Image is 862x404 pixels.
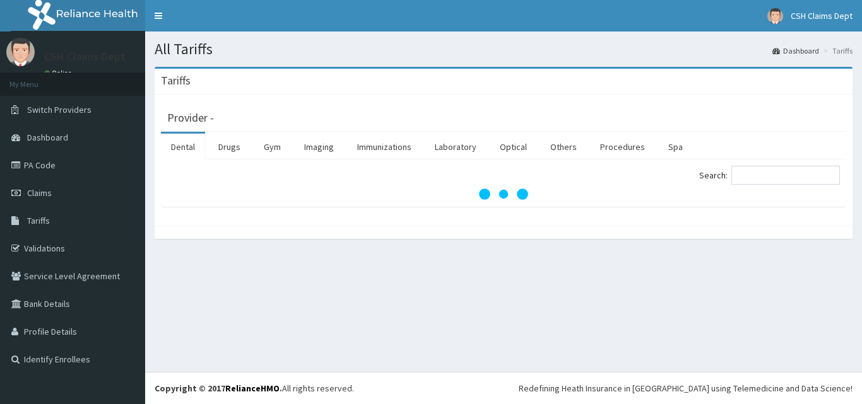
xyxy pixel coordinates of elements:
[347,134,422,160] a: Immunizations
[791,10,853,21] span: CSH Claims Dept
[519,382,853,395] div: Redefining Heath Insurance in [GEOGRAPHIC_DATA] using Telemedicine and Data Science!
[27,132,68,143] span: Dashboard
[490,134,537,160] a: Optical
[254,134,291,160] a: Gym
[155,383,282,394] strong: Copyright © 2017 .
[208,134,251,160] a: Drugs
[27,215,50,226] span: Tariffs
[658,134,693,160] a: Spa
[225,383,280,394] a: RelianceHMO
[161,134,205,160] a: Dental
[27,187,52,199] span: Claims
[590,134,655,160] a: Procedures
[161,75,191,86] h3: Tariffs
[540,134,587,160] a: Others
[731,166,840,185] input: Search:
[27,104,92,115] span: Switch Providers
[6,38,35,66] img: User Image
[425,134,487,160] a: Laboratory
[167,112,214,124] h3: Provider -
[145,372,862,404] footer: All rights reserved.
[767,8,783,24] img: User Image
[155,41,853,57] h1: All Tariffs
[478,169,529,219] svg: audio-loading
[44,51,126,62] p: CSH Claims Dept
[772,45,819,56] a: Dashboard
[699,166,840,185] label: Search:
[294,134,344,160] a: Imaging
[44,69,74,78] a: Online
[820,45,853,56] li: Tariffs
